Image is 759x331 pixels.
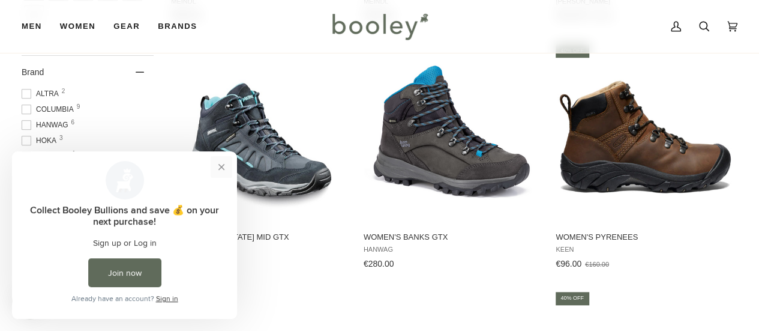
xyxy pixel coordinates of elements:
iframe: Loyalty program pop-up with offers and actions [12,151,237,319]
span: Keen [556,246,733,254]
span: Women's [US_STATE] Mid GTX [171,232,348,243]
div: 40% off [556,292,589,305]
span: 3 [59,135,63,141]
span: Brand [22,67,44,77]
span: Men [22,20,42,32]
span: 2 [62,88,65,94]
span: Brands [158,20,197,32]
span: €96.00 [556,259,581,269]
span: Hanwag [22,120,72,130]
span: Hanwag [364,246,541,254]
span: 6 [71,120,75,126]
img: Booley [327,9,432,44]
span: Women's Pyrenees [556,232,733,243]
span: Meindl [171,246,348,254]
span: Gear [113,20,140,32]
span: Kayland [22,151,73,162]
img: Hanwag Women's Banks GTX Asphalt / Ocean - Booley Galway [362,43,542,223]
a: Women's Nebraska Mid GTX [169,43,350,273]
img: Keen Women's Pyrenees Syrup - Booley Galway [554,43,734,223]
span: 1 [72,151,76,157]
span: Hoka [22,135,60,146]
span: €280.00 [364,259,394,269]
a: Women's Pyrenees [554,43,734,273]
span: 9 [77,104,80,110]
span: Columbia [22,104,77,115]
span: Women's Banks GTX [364,232,541,243]
span: Altra [22,88,62,99]
span: €160.00 [585,261,609,268]
span: Women [60,20,95,32]
img: Women's Nebraska Mid GTX Nachtblau / Gruen - Booley Galway [170,43,350,223]
a: Women's Banks GTX [362,43,542,273]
